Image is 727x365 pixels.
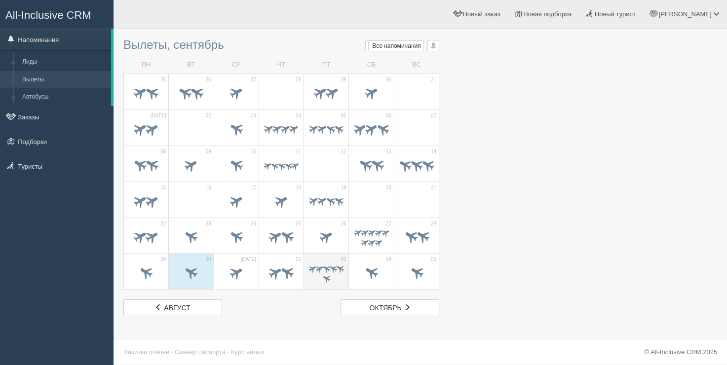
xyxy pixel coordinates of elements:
[431,112,436,119] span: 07
[341,299,439,316] a: октябрь
[160,256,166,263] span: 29
[304,56,349,73] td: ПТ
[431,184,436,191] span: 21
[296,184,301,191] span: 18
[644,348,717,356] a: © All-Inclusive CRM 2025
[658,10,711,18] span: [PERSON_NAME]
[595,10,636,18] span: Новый турист
[349,56,394,73] td: СБ
[386,148,391,155] span: 13
[431,256,436,263] span: 05
[341,148,346,155] span: 12
[386,76,391,83] span: 30
[341,112,346,119] span: 05
[123,348,169,356] a: Визитки отелей
[151,112,166,119] span: [DATE]
[341,256,346,263] span: 03
[386,112,391,119] span: 06
[160,76,166,83] span: 25
[240,256,256,263] span: [DATE]
[123,299,222,316] a: август
[160,184,166,191] span: 15
[205,220,211,227] span: 23
[296,220,301,227] span: 25
[214,56,259,73] td: СР
[296,76,301,83] span: 28
[205,76,211,83] span: 26
[123,38,439,51] h3: Вылеты, сентябрь
[296,148,301,155] span: 11
[251,184,256,191] span: 17
[171,348,173,356] span: ·
[251,112,256,119] span: 03
[372,42,421,49] span: Все напоминания
[431,148,436,155] span: 14
[205,184,211,191] span: 16
[296,112,301,119] span: 04
[386,220,391,227] span: 27
[259,56,304,73] td: ЧТ
[124,56,169,73] td: ПН
[523,10,572,18] span: Новая подборка
[164,304,190,312] span: август
[18,88,111,106] a: Автобусы
[0,0,113,28] a: All-Inclusive CRM
[386,256,391,263] span: 04
[296,256,301,263] span: 02
[251,220,256,227] span: 24
[386,184,391,191] span: 20
[341,220,346,227] span: 26
[394,56,439,73] td: ВС
[431,76,436,83] span: 31
[463,10,500,18] span: Новый заказ
[5,9,91,21] span: All-Inclusive CRM
[251,148,256,155] span: 10
[205,112,211,119] span: 02
[160,220,166,227] span: 22
[205,256,211,263] span: 30
[431,220,436,227] span: 28
[169,56,214,73] td: ВТ
[18,53,111,71] a: Лиды
[205,148,211,155] span: 09
[18,71,111,89] a: Вылеты
[160,148,166,155] span: 08
[231,348,265,356] a: Курс валют
[369,304,401,312] span: октябрь
[251,76,256,83] span: 27
[228,348,230,356] span: ·
[341,76,346,83] span: 29
[175,348,226,356] a: Сканер паспорта
[341,184,346,191] span: 19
